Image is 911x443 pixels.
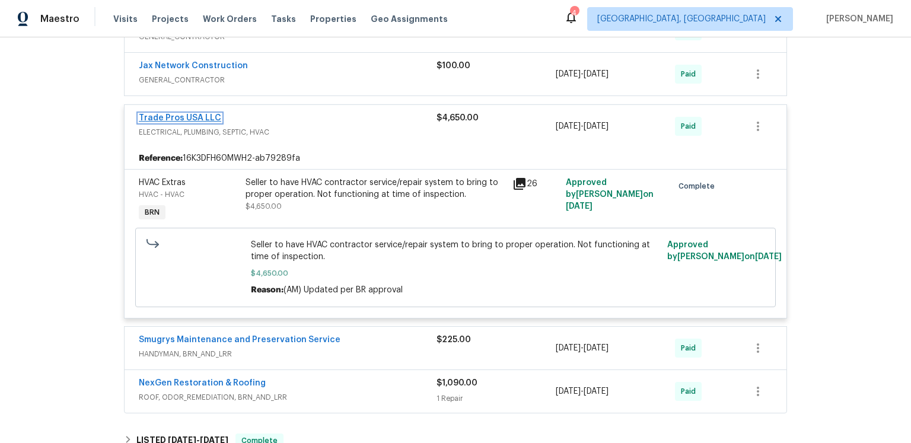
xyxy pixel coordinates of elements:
[40,13,79,25] span: Maestro
[584,387,609,396] span: [DATE]
[139,62,248,70] a: Jax Network Construction
[584,70,609,78] span: [DATE]
[251,267,661,279] span: $4,650.00
[371,13,448,25] span: Geo Assignments
[556,122,581,130] span: [DATE]
[139,391,437,403] span: ROOF, ODOR_REMEDIATION, BRN_AND_LRR
[139,379,266,387] a: NexGen Restoration & Roofing
[113,13,138,25] span: Visits
[584,122,609,130] span: [DATE]
[584,344,609,352] span: [DATE]
[556,120,609,132] span: -
[139,74,437,86] span: GENERAL_CONTRACTOR
[556,342,609,354] span: -
[437,393,556,404] div: 1 Repair
[556,68,609,80] span: -
[437,114,479,122] span: $4,650.00
[251,286,284,294] span: Reason:
[566,179,654,211] span: Approved by [PERSON_NAME] on
[437,62,470,70] span: $100.00
[556,344,581,352] span: [DATE]
[139,191,184,198] span: HVAC - HVAC
[681,120,700,132] span: Paid
[152,13,189,25] span: Projects
[203,13,257,25] span: Work Orders
[566,202,593,211] span: [DATE]
[556,385,609,397] span: -
[246,203,282,210] span: $4,650.00
[139,152,183,164] b: Reference:
[284,286,403,294] span: (AM) Updated per BR approval
[251,239,661,263] span: Seller to have HVAC contractor service/repair system to bring to proper operation. Not functionin...
[125,148,786,169] div: 16K3DFH60MWH2-ab79289fa
[271,15,296,23] span: Tasks
[821,13,893,25] span: [PERSON_NAME]
[570,7,578,19] div: 4
[556,70,581,78] span: [DATE]
[139,348,437,360] span: HANDYMAN, BRN_AND_LRR
[437,379,477,387] span: $1,090.00
[139,114,221,122] a: Trade Pros USA LLC
[140,206,164,218] span: BRN
[512,177,559,191] div: 26
[310,13,356,25] span: Properties
[667,241,782,261] span: Approved by [PERSON_NAME] on
[437,336,471,344] span: $225.00
[556,387,581,396] span: [DATE]
[246,177,505,200] div: Seller to have HVAC contractor service/repair system to bring to proper operation. Not functionin...
[139,336,340,344] a: Smugrys Maintenance and Preservation Service
[139,179,186,187] span: HVAC Extras
[139,126,437,138] span: ELECTRICAL, PLUMBING, SEPTIC, HVAC
[681,68,700,80] span: Paid
[679,180,719,192] span: Complete
[755,253,782,261] span: [DATE]
[681,342,700,354] span: Paid
[597,13,766,25] span: [GEOGRAPHIC_DATA], [GEOGRAPHIC_DATA]
[681,385,700,397] span: Paid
